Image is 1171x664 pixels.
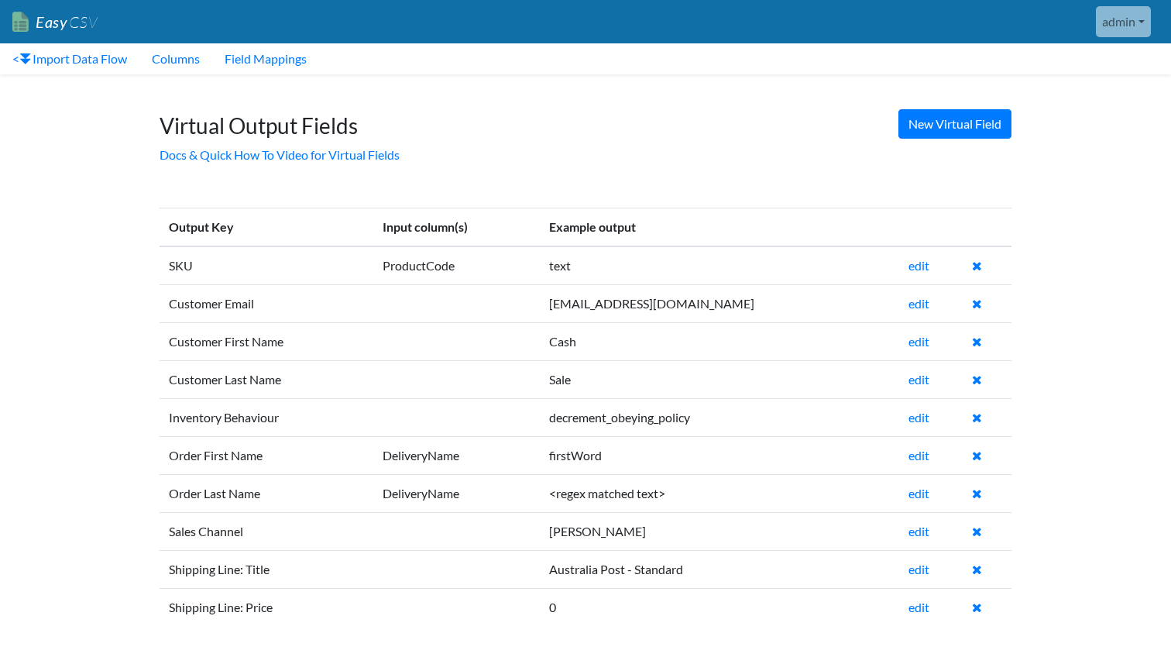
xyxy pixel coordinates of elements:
td: Shipping Line: Price [160,588,373,626]
h1: Virtual Output Fields [160,98,1011,139]
a: Columns [139,43,212,74]
a: Field Mappings [212,43,319,74]
a: New Virtual Field [898,109,1011,139]
td: <regex matched text> [540,474,899,512]
td: Order Last Name [160,474,373,512]
th: Input column(s) [373,208,540,246]
a: edit [908,410,929,425]
th: Example output [540,208,899,246]
td: Shipping Line: Title [160,550,373,588]
a: EasyCSV [12,6,98,38]
a: edit [908,258,929,273]
td: DeliveryName [373,474,540,512]
a: admin [1096,6,1151,37]
a: edit [908,372,929,387]
th: Output Key [160,208,373,246]
span: CSV [67,12,98,32]
a: edit [908,296,929,311]
a: edit [908,600,929,614]
td: firstWord [540,436,899,474]
a: edit [908,334,929,349]
td: Australia Post - Standard [540,550,899,588]
a: edit [908,524,929,538]
td: Cash [540,322,899,360]
a: edit [908,562,929,576]
td: [PERSON_NAME] [540,512,899,550]
td: 0 [540,588,899,626]
td: [EMAIL_ADDRESS][DOMAIN_NAME] [540,284,899,322]
td: Sale [540,360,899,398]
td: DeliveryName [373,436,540,474]
a: Docs & Quick How To Video for Virtual Fields [160,147,400,162]
td: Customer Last Name [160,360,373,398]
td: SKU [160,246,373,285]
td: Customer First Name [160,322,373,360]
a: edit [908,448,929,463]
td: Inventory Behaviour [160,398,373,436]
td: Sales Channel [160,512,373,550]
td: text [540,246,899,285]
a: edit [908,486,929,501]
td: decrement_obeying_policy [540,398,899,436]
td: Order First Name [160,436,373,474]
td: ProductCode [373,246,540,285]
td: Customer Email [160,284,373,322]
